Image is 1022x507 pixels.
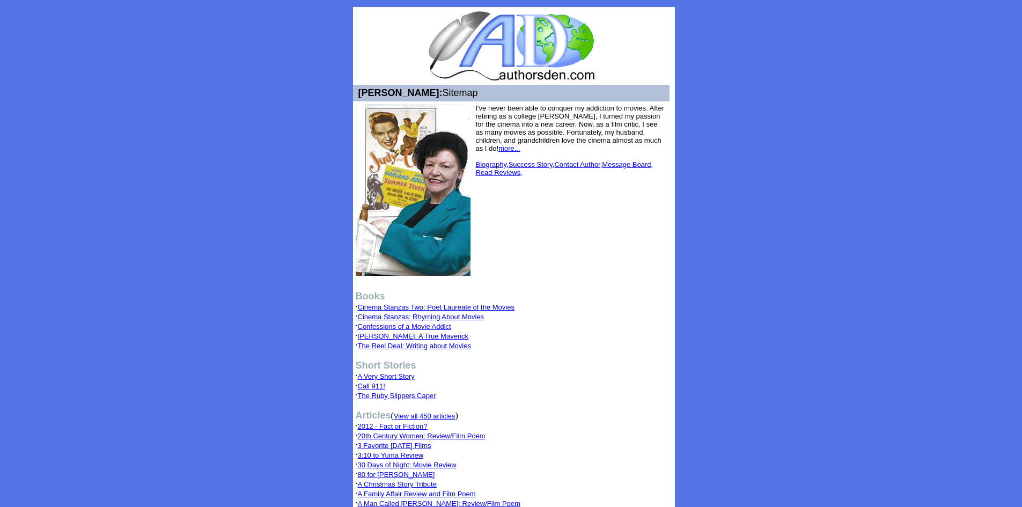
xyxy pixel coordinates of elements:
a: Cinema Stanzas Two: Poet Laureate of the Movies [358,303,514,311]
font: I've never been able to conquer my addiction to movies. After retiring as a college [PERSON_NAME]... [476,104,665,168]
a: more... [498,144,520,152]
a: 2012 - Fact or Fiction? [358,422,428,430]
a: Message Board [602,160,651,168]
a: The Ruby Slippers Caper [358,392,436,400]
b: Short Stories [356,360,416,371]
a: A Family Affair Review and Film Poem [358,490,476,498]
a: [PERSON_NAME]: A True Maverick [358,332,469,340]
img: logo.jpg [426,10,596,82]
a: 20th Century Women: Review/Film Poem [358,432,486,440]
a: Success Story [509,160,553,168]
a: 30 Days of Night: Movie Review [358,461,457,469]
a: View all 450 articles [394,411,455,420]
a: Call 911! [358,382,385,390]
a: Contact Author [554,160,600,168]
a: 3:10 to Yuma Review [358,451,424,459]
a: 80 for [PERSON_NAME] [358,471,435,479]
a: Cinema Stanzas: Rhyming About Movies [358,313,484,321]
img: 7634.jpg [356,104,470,276]
a: A Very Short Story [358,372,415,380]
b: Books [356,291,385,302]
b: [PERSON_NAME]: [358,87,443,98]
a: Confessions of a Movie Addict [358,322,451,330]
a: A Christmas Story Tribute [358,480,437,488]
a: Read Reviews [476,168,521,177]
font: , [476,168,523,177]
a: Biography [476,160,507,168]
b: Articles [356,410,391,421]
font: Sitemap [356,87,478,98]
font: View all 450 articles [394,412,455,420]
a: The Reel Deal: Writing about Movies [358,342,471,350]
a: 3 Favorite [DATE] Films [358,442,431,450]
